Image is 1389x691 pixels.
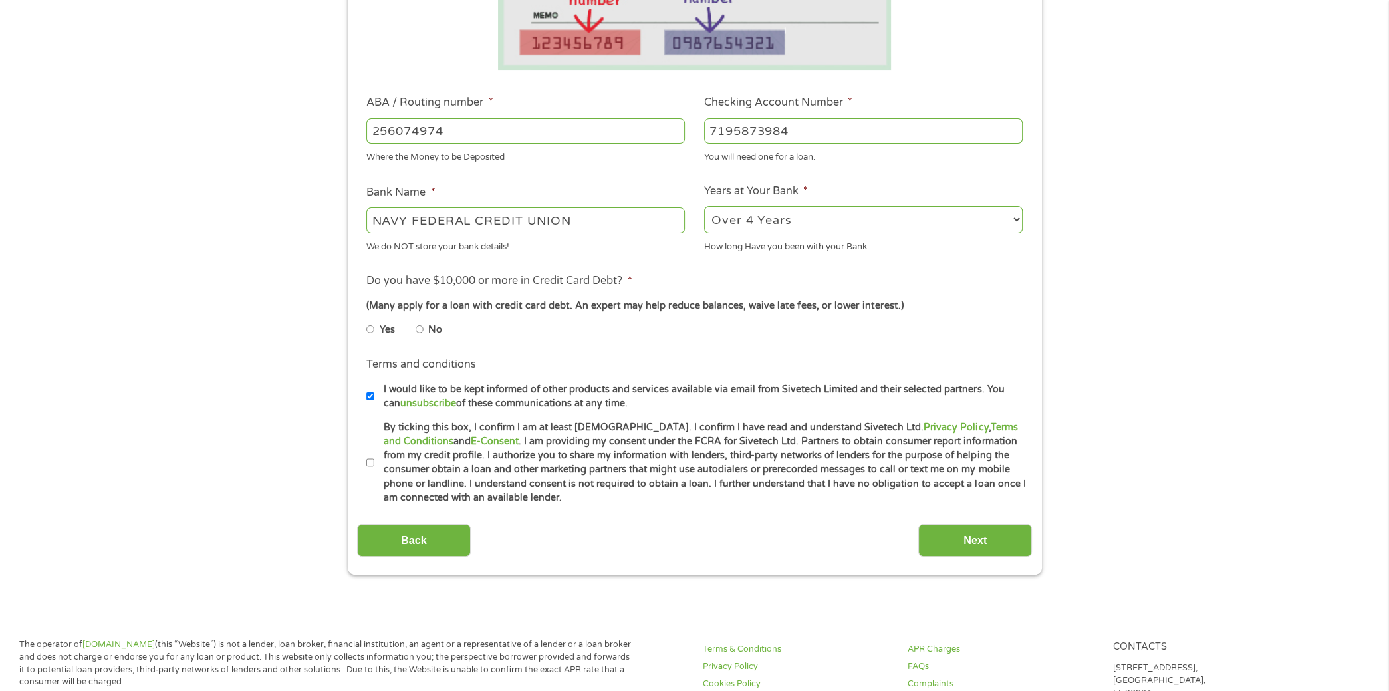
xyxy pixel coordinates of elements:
div: How long Have you been with your Bank [704,235,1023,253]
input: 345634636 [704,118,1023,144]
input: Back [357,524,471,557]
a: [DOMAIN_NAME] [82,639,155,650]
a: FAQs [908,660,1096,673]
h4: Contacts [1113,641,1302,654]
a: Privacy Policy [703,660,892,673]
a: Terms & Conditions [703,643,892,656]
a: E-Consent [471,436,519,447]
label: Years at Your Bank [704,184,808,198]
div: (Many apply for a loan with credit card debt. An expert may help reduce balances, waive late fees... [366,299,1022,313]
label: Do you have $10,000 or more in Credit Card Debt? [366,274,632,288]
label: Bank Name [366,186,435,200]
a: Complaints [908,678,1096,690]
label: I would like to be kept informed of other products and services available via email from Sivetech... [374,382,1027,411]
a: unsubscribe [400,398,456,409]
label: Yes [380,323,395,337]
input: 263177916 [366,118,685,144]
label: Terms and conditions [366,358,476,372]
label: Checking Account Number [704,96,852,110]
div: We do NOT store your bank details! [366,235,685,253]
label: No [428,323,442,337]
a: Terms and Conditions [384,422,1017,447]
div: Where the Money to be Deposited [366,146,685,164]
label: ABA / Routing number [366,96,493,110]
label: By ticking this box, I confirm I am at least [DEMOGRAPHIC_DATA]. I confirm I have read and unders... [374,420,1027,505]
a: Cookies Policy [703,678,892,690]
p: The operator of (this “Website”) is not a lender, loan broker, financial institution, an agent or... [19,638,635,689]
a: APR Charges [908,643,1096,656]
div: You will need one for a loan. [704,146,1023,164]
a: Privacy Policy [924,422,988,433]
input: Next [918,524,1032,557]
